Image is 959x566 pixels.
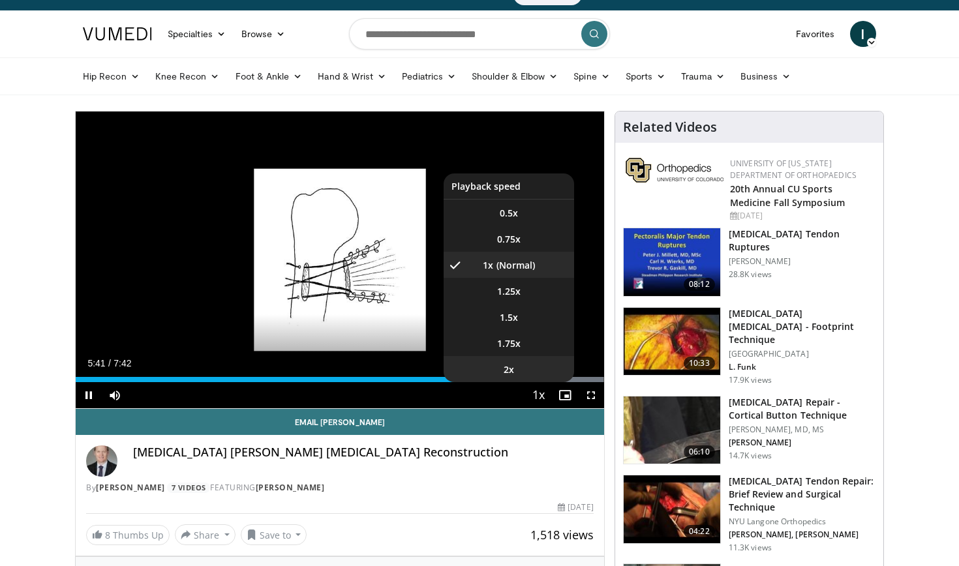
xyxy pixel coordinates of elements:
[76,382,102,408] button: Pause
[730,210,873,222] div: [DATE]
[500,207,518,220] span: 0.5x
[86,525,170,545] a: 8 Thumbs Up
[349,18,610,50] input: Search topics, interventions
[160,21,234,47] a: Specialties
[729,307,875,346] h3: [MEDICAL_DATA] [MEDICAL_DATA] - Footprint Technique
[76,112,604,409] video-js: Video Player
[729,438,875,448] p: [PERSON_NAME]
[552,382,578,408] button: Enable picture-in-picture mode
[730,158,857,181] a: University of [US_STATE] Department of Orthopaedics
[623,475,875,553] a: 04:22 [MEDICAL_DATA] Tendon Repair: Brief Review and Surgical Technique NYU Langone Orthopedics [...
[729,529,875,540] p: [PERSON_NAME], [PERSON_NAME]
[175,524,236,545] button: Share
[623,396,875,465] a: 06:10 [MEDICAL_DATA] Repair - Cortical Button Technique [PERSON_NAME], MD, MS [PERSON_NAME] 14.7K...
[530,527,594,543] span: 1,518 views
[733,63,799,89] a: Business
[497,285,521,298] span: 1.25x
[86,482,594,494] div: By FEATURING
[624,228,720,296] img: 159936_0000_1.png.150x105_q85_crop-smart_upscale.jpg
[624,396,720,464] img: XzOTlMlQSGUnbGTX4xMDoxOjA4MTsiGN.150x105_q85_crop-smart_upscale.jpg
[256,482,325,493] a: [PERSON_NAME]
[729,543,772,553] p: 11.3K views
[729,269,772,280] p: 28.8K views
[566,63,617,89] a: Spine
[729,475,875,514] h3: [MEDICAL_DATA] Tendon Repair: Brief Review and Surgical Technique
[684,525,715,538] span: 04:22
[464,63,566,89] a: Shoulder & Elbow
[618,63,674,89] a: Sports
[114,358,131,368] span: 7:42
[234,21,294,47] a: Browse
[673,63,733,89] a: Trauma
[729,516,875,527] p: NYU Langone Orthopedics
[684,445,715,458] span: 06:10
[558,501,593,513] div: [DATE]
[684,278,715,291] span: 08:12
[684,357,715,370] span: 10:33
[623,228,875,297] a: 08:12 [MEDICAL_DATA] Tendon Ruptures [PERSON_NAME] 28.8K views
[86,445,117,477] img: Avatar
[788,21,842,47] a: Favorites
[623,307,875,385] a: 10:33 [MEDICAL_DATA] [MEDICAL_DATA] - Footprint Technique [GEOGRAPHIC_DATA] L. Funk 17.9K views
[310,63,394,89] a: Hand & Wrist
[102,382,128,408] button: Mute
[729,375,772,385] p: 17.9K views
[108,358,111,368] span: /
[167,483,210,494] a: 7 Videos
[850,21,876,47] a: I
[626,158,723,183] img: 355603a8-37da-49b6-856f-e00d7e9307d3.png.150x105_q85_autocrop_double_scale_upscale_version-0.2.png
[623,119,717,135] h4: Related Videos
[729,349,875,359] p: [GEOGRAPHIC_DATA]
[578,382,604,408] button: Fullscreen
[526,382,552,408] button: Playback Rate
[504,363,514,376] span: 2x
[729,451,772,461] p: 14.7K views
[394,63,464,89] a: Pediatrics
[241,524,307,545] button: Save to
[729,228,875,254] h3: [MEDICAL_DATA] Tendon Ruptures
[624,308,720,376] img: Picture_9_1_3.png.150x105_q85_crop-smart_upscale.jpg
[96,482,165,493] a: [PERSON_NAME]
[83,27,152,40] img: VuMedi Logo
[87,358,105,368] span: 5:41
[497,337,521,350] span: 1.75x
[730,183,845,209] a: 20th Annual CU Sports Medicine Fall Symposium
[133,445,594,460] h4: [MEDICAL_DATA] [PERSON_NAME] [MEDICAL_DATA] Reconstruction
[75,63,147,89] a: Hip Recon
[483,259,493,272] span: 1x
[729,362,875,372] p: L. Funk
[497,233,521,246] span: 0.75x
[147,63,228,89] a: Knee Recon
[729,256,875,267] p: [PERSON_NAME]
[76,377,604,382] div: Progress Bar
[729,396,875,422] h3: [MEDICAL_DATA] Repair - Cortical Button Technique
[500,311,518,324] span: 1.5x
[729,424,875,435] p: [PERSON_NAME], MD, MS
[624,475,720,543] img: E-HI8y-Omg85H4KX4xMDoxOmdtO40mAx.150x105_q85_crop-smart_upscale.jpg
[105,529,110,541] span: 8
[228,63,311,89] a: Foot & Ankle
[76,409,604,435] a: Email [PERSON_NAME]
